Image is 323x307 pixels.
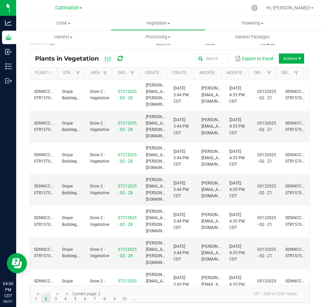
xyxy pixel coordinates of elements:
[3,299,13,304] p: 08/27
[90,184,109,195] span: Grow 2 - Vegetative
[118,152,137,164] a: 07212025 - G2 - Z8
[285,121,318,132] span: SDNNCCV-STR15700004957
[17,34,110,40] span: Harvest
[80,294,90,304] a: Page 6
[62,289,72,299] a: Go to the last page
[173,244,189,262] span: [DATE] 3:44 PM CDT
[62,247,83,258] span: Grape Bubblegum
[90,247,109,258] span: Grow 2 - Vegetative
[33,289,43,299] a: Go to the first page
[285,247,318,258] span: SDNNCCV-STR15700004957
[35,53,134,64] div: Plants in Vegetation
[118,184,137,195] a: 07212025 - G2 - Z8
[90,70,101,76] a: AreaSortable
[257,121,276,132] span: 05132025 - G2 - Z1
[285,152,318,164] span: SDNNCCV-STR15700004957
[90,121,109,132] span: Grow 2 - Vegetative
[173,86,189,103] span: [DATE] 3:44 PM CDT
[229,244,245,262] span: [DATE] 4:35 PM CDT
[146,83,179,107] span: [PERSON_NAME][EMAIL_ADDRESS][PERSON_NAME][DOMAIN_NAME]
[265,69,273,77] a: Filter
[90,279,109,290] span: Grow 2 - Vegetative
[53,289,62,299] a: Go to the next page
[226,34,279,40] span: Harvest Packages
[173,117,189,135] span: [DATE] 3:44 PM CDT
[55,291,60,297] span: Go to the next page
[254,70,265,76] a: Origin GroupSortable
[118,70,128,76] a: GroupSortable
[173,149,189,167] span: [DATE] 3:44 PM CDT
[229,117,245,135] span: [DATE] 4:35 PM CDT
[62,121,83,132] span: Grape Bubblegum
[90,215,109,227] span: Grow 2 - Vegetative
[257,184,276,195] span: 05132025 - G2 - Z1
[285,89,318,100] span: SDNNCCV-STR15700004957
[34,215,67,227] span: SDNNCCV-STR15700005402
[201,181,234,198] span: [PERSON_NAME][EMAIL_ADDRESS][DOMAIN_NAME]
[173,212,189,230] span: [DATE] 3:44 PM CDT
[173,275,189,293] span: [DATE] 3:45 PM CDT
[104,288,302,300] kendo-pager-info: 101 - 200 of 2241 items
[118,121,137,132] a: 07212025 - G2 - Z8
[257,152,276,164] span: 05132025 - G2 - Z1
[74,69,82,77] a: Filter
[41,294,51,304] a: Page 2
[201,117,234,135] span: [PERSON_NAME][EMAIL_ADDRESS][DOMAIN_NAME]
[101,69,109,77] a: Filter
[55,5,79,11] span: Cultivation
[5,20,12,26] inline-svg: Analytics
[63,70,74,76] a: StrainSortable
[118,215,137,227] a: 07212025 - G2 - Z8
[146,146,179,170] span: [PERSON_NAME][EMAIL_ADDRESS][PERSON_NAME][DOMAIN_NAME]
[35,291,41,297] span: Go to the first page
[62,184,83,195] span: Grape Bubblegum
[201,275,234,293] span: [PERSON_NAME][EMAIL_ADDRESS][DOMAIN_NAME]
[229,275,245,293] span: [DATE] 4:35 PM CDT
[205,16,300,30] a: Flowering
[43,289,53,299] a: Go to the previous page
[146,114,179,139] span: [PERSON_NAME][EMAIL_ADDRESS][PERSON_NAME][DOMAIN_NAME]
[5,48,12,55] inline-svg: Inbound
[62,279,83,290] span: Grape Bubblegum
[201,212,234,230] span: [PERSON_NAME][EMAIL_ADDRESS][DOMAIN_NAME]
[16,20,111,26] span: Clone
[90,294,100,304] a: Page 7
[120,294,129,304] a: Page 10
[201,86,234,103] span: [PERSON_NAME][EMAIL_ADDRESS][DOMAIN_NAME]
[128,69,136,77] a: Filter
[62,89,83,100] span: Grape Bubblegum
[292,69,300,77] a: Filter
[229,181,245,198] span: [DATE] 4:35 PM CDT
[3,281,13,299] p: 04:06 PM CDT
[227,70,246,76] a: Modified DateSortable
[45,291,51,297] span: Go to the previous page
[34,89,67,100] span: SDNNCCV-STR15700005398
[62,152,83,164] span: Grape Bubblegum
[146,209,179,233] span: [PERSON_NAME][EMAIL_ADDRESS][PERSON_NAME][DOMAIN_NAME]
[257,215,276,227] span: 05132025 - G2 - Z1
[16,16,111,30] a: Clone
[285,215,318,227] span: SDNNCCV-STR15700004957
[100,294,109,304] a: Page 8
[7,253,27,273] iframe: Resource center
[118,247,137,258] a: 07212025 - G2 - Z8
[111,34,205,40] span: Processing
[35,70,55,76] a: Plant IDSortable
[257,89,276,100] span: 05132025 - G2 - Z1
[266,5,310,10] span: Hi, [PERSON_NAME]!
[206,20,300,26] span: Flowering
[90,152,109,164] span: Grow 2 - Vegetative
[172,70,191,76] a: Created DateSortable
[285,184,318,195] span: SDNNCCV-STR15700004957
[229,212,245,230] span: [DATE] 4:35 PM CDT
[229,149,245,167] span: [DATE] 4:35 PM CDT
[279,54,304,64] li: Actions
[146,177,179,202] span: [PERSON_NAME][EMAIL_ADDRESS][PERSON_NAME][DOMAIN_NAME]
[201,149,234,167] span: [PERSON_NAME][EMAIL_ADDRESS][DOMAIN_NAME]
[16,30,111,44] a: Harvest
[281,70,292,76] a: Origin PlantSortable
[34,247,67,258] span: SDNNCCV-STR15700005403
[285,279,318,290] span: SDNNCCV-STR15700004956
[5,77,12,84] inline-svg: Outbound
[34,279,67,290] span: SDNNCCV-STR15700005404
